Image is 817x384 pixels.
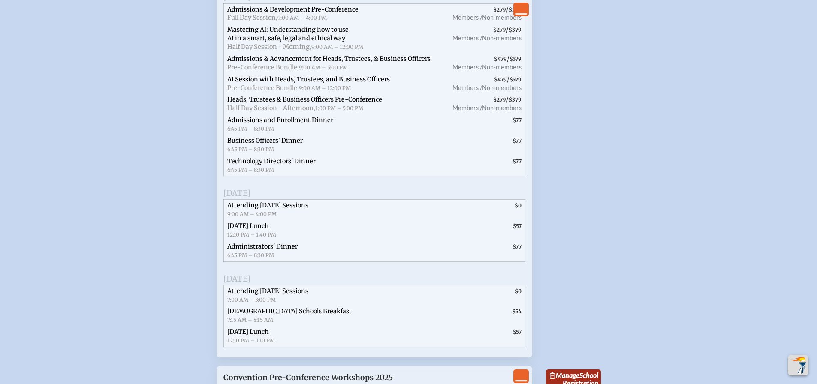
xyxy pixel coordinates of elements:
span: Members / [452,14,482,21]
span: Non-members [482,104,522,111]
span: Non-members [482,63,522,71]
span: Non-members [482,14,522,21]
span: [DEMOGRAPHIC_DATA] Schools Breakfast [227,307,352,315]
span: $279 [493,96,506,103]
span: Administrators' Dinner [227,243,298,250]
span: Manage [550,371,579,379]
span: 9:00 AM – 12:00 PM [311,44,363,50]
span: Admissions and Enrollment Dinner [227,116,333,124]
span: Pre-Conference Bundle, [227,84,299,92]
span: Full Day Session, [227,14,277,21]
span: 6:45 PM – 8:30 PM [227,126,274,132]
span: 6:45 PM – 8:30 PM [227,252,274,258]
span: [DATE] [223,274,250,284]
span: $379 [509,27,522,33]
span: [DATE] [223,188,250,198]
p: Convention Pre-Conference Workshops 2025 [223,373,440,382]
span: Admissions & Advancement for Heads, Trustees, & Business Officers [227,55,431,63]
span: $54 [512,308,522,315]
span: Half Day Session - Morning, [227,43,311,51]
span: 9:00 AM – 5:00 PM [299,64,348,71]
span: AI Session with Heads, Trustees, and Business Officers [227,75,390,83]
span: Pre-Conference Bundle, [227,63,299,71]
span: 7:15 AM – 8:15 AM [227,317,273,323]
span: Half Day Session - Afternoon, [227,104,315,112]
span: 12:10 PM – 1:10 PM [227,337,275,344]
span: 12:10 PM – 1:40 PM [227,231,276,238]
span: Attending [DATE] Sessions [227,201,308,209]
span: 7:00 AM – 3:00 PM [227,297,276,303]
span: / [443,3,525,24]
span: Attending [DATE] Sessions [227,287,308,295]
span: 9:00 AM – 12:00 PM [299,85,351,91]
span: $77 [513,138,522,144]
span: Business Officers' Dinner [227,137,303,144]
span: / [443,74,525,94]
span: Members / [452,84,482,91]
span: Mastering AI: Understanding how to use AI in a smart, safe, legal and ethical way [227,26,349,42]
span: $479 [494,76,507,83]
span: $279 [493,6,506,13]
span: / [443,53,525,74]
span: $479 [494,56,507,62]
span: Members / [452,34,482,42]
span: / [443,24,525,53]
span: [DATE] Lunch [227,222,269,230]
span: 6:45 PM – 8:30 PM [227,167,274,173]
span: $379 [509,96,522,103]
span: 9:00 AM – 4:00 PM [277,15,327,21]
span: Heads, Trustees & Business Officers Pre-Conference [227,96,382,103]
span: $379 [509,6,522,13]
span: 6:45 PM – 8:30 PM [227,146,274,153]
span: $77 [513,158,522,165]
span: $579 [509,56,522,62]
span: Non-members [482,84,522,91]
span: $57 [513,329,522,335]
span: Non-members [482,34,522,42]
img: To the top [790,357,807,374]
span: $57 [513,223,522,229]
span: $0 [515,202,522,209]
span: $579 [509,76,522,83]
span: $0 [515,288,522,294]
span: Technology Directors' Dinner [227,157,316,165]
span: / [443,94,525,114]
span: 1:00 PM – 5:00 PM [315,105,363,111]
span: $77 [513,243,522,250]
span: 9:00 AM – 4:00 PM [227,211,277,217]
button: Scroll Top [788,355,808,375]
span: $77 [513,117,522,123]
span: Admissions & Development Pre-Conference [227,6,359,13]
span: $279 [493,27,506,33]
span: Members / [452,104,482,111]
span: Members / [452,63,482,71]
span: [DATE] Lunch [227,328,269,336]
